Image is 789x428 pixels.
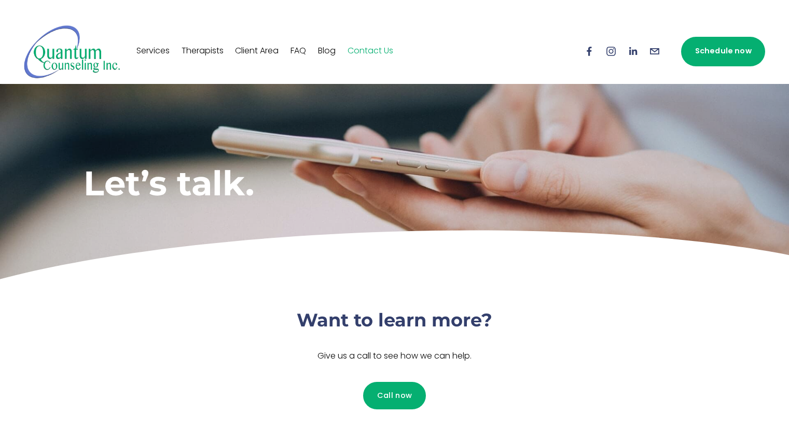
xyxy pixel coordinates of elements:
h3: Want to learn more? [239,308,550,333]
a: Schedule now [681,37,765,66]
a: FAQ [290,43,306,60]
a: Call now [363,382,426,409]
a: Instagram [605,46,617,57]
a: Facebook [584,46,595,57]
a: Client Area [235,43,279,60]
a: Blog [318,43,336,60]
a: Therapists [182,43,224,60]
a: Services [136,43,170,60]
a: info@quantumcounselinginc.com [649,46,660,57]
a: Contact Us [348,43,393,60]
a: LinkedIn [627,46,639,57]
h1: Let’s talk. [84,162,550,204]
p: Give us a call to see how we can help. [239,349,550,364]
img: Quantum Counseling Inc. | Change starts here. [24,24,121,79]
